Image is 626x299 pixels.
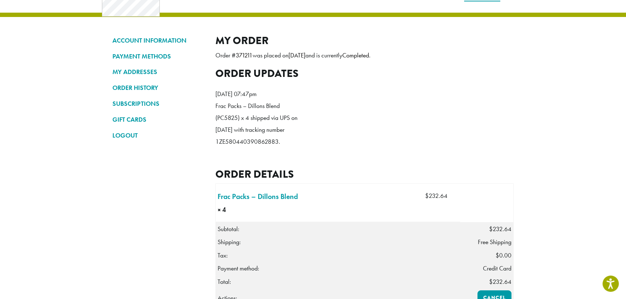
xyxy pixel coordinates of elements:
span: 232.64 [489,225,511,233]
bdi: 232.64 [425,192,447,200]
span: $ [496,251,499,259]
h2: My Order [215,34,514,47]
p: [DATE] 07:47pm [215,88,299,100]
th: Shipping: [216,235,460,248]
td: Credit Card [460,262,513,275]
a: ORDER HISTORY [112,82,205,94]
a: PAYMENT METHODS [112,50,205,62]
strong: × 4 [218,205,246,214]
a: LOGOUT [112,129,205,142]
h2: Order updates [215,67,514,80]
p: Frac Packs – Dillons Blend (PC5825) x 4 shipped via UPS on [DATE] with tracking number 1ZE5804403... [215,100,299,148]
a: MY ADDRESSES [112,66,205,78]
span: $ [489,278,493,286]
span: 232.64 [489,278,511,286]
a: SUBSCRIPTIONS [112,97,205,110]
th: Payment method: [216,262,460,275]
th: Total: [216,275,460,289]
th: Tax: [216,249,460,262]
mark: [DATE] [288,51,305,59]
span: $ [489,225,493,233]
span: 0.00 [496,251,511,259]
a: GIFT CARDS [112,113,205,126]
h2: Order details [215,168,514,181]
span: $ [425,192,429,200]
mark: 371211 [236,51,253,59]
mark: Completed [342,51,369,59]
th: Subtotal: [216,222,460,236]
p: Order # was placed on and is currently . [215,49,514,61]
a: Frac Packs – Dillons Blend [218,191,298,202]
td: Free Shipping [460,235,513,248]
a: ACCOUNT INFORMATION [112,34,205,47]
